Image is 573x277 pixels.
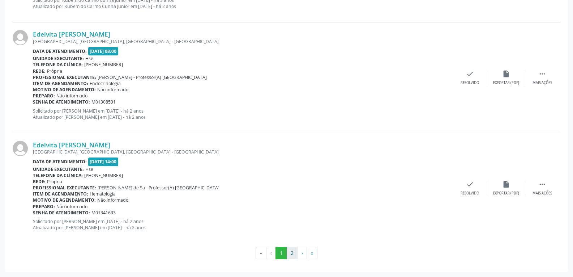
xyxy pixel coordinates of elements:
[33,62,83,68] b: Telefone da clínica:
[13,141,28,156] img: img
[56,203,87,210] span: Não informado
[533,191,552,196] div: Mais ações
[33,74,96,80] b: Profissional executante:
[33,179,46,185] b: Rede:
[47,68,62,74] span: Própria
[493,80,519,85] div: Exportar (PDF)
[33,55,84,62] b: Unidade executante:
[275,247,287,259] button: Go to page 1
[307,247,317,259] button: Go to last page
[13,30,28,45] img: img
[33,218,452,231] p: Solicitado por [PERSON_NAME] em [DATE] - há 2 anos Atualizado por [PERSON_NAME] em [DATE] - há 2 ...
[493,191,519,196] div: Exportar (PDF)
[466,70,474,78] i: check
[538,180,546,188] i: 
[33,99,90,105] b: Senha de atendimento:
[88,158,119,166] span: [DATE] 14:00
[98,74,207,80] span: [PERSON_NAME] - Professor(A) [GEOGRAPHIC_DATA]
[533,80,552,85] div: Mais ações
[466,180,474,188] i: check
[33,166,84,172] b: Unidade executante:
[502,180,510,188] i: insert_drive_file
[33,203,55,210] b: Preparo:
[97,197,128,203] span: Não informado
[84,62,123,68] span: [PHONE_NUMBER]
[90,191,116,197] span: Hematologia
[98,185,219,191] span: [PERSON_NAME] de Sa - Professor(A) [GEOGRAPHIC_DATA]
[297,247,307,259] button: Go to next page
[33,30,110,38] a: Edelvita [PERSON_NAME]
[33,191,88,197] b: Item de agendamento:
[33,141,110,149] a: Edelvita [PERSON_NAME]
[90,80,121,87] span: Endocrinologia
[56,93,87,99] span: Não informado
[13,247,560,259] ul: Pagination
[33,159,87,165] b: Data de atendimento:
[91,210,116,216] span: M01341633
[33,197,96,203] b: Motivo de agendamento:
[47,179,62,185] span: Própria
[286,247,298,259] button: Go to page 2
[33,80,88,87] b: Item de agendamento:
[461,80,479,85] div: Resolvido
[33,48,87,54] b: Data de atendimento:
[461,191,479,196] div: Resolvido
[33,108,452,120] p: Solicitado por [PERSON_NAME] em [DATE] - há 2 anos Atualizado por [PERSON_NAME] em [DATE] - há 2 ...
[33,185,96,191] b: Profissional executante:
[33,38,452,45] div: [GEOGRAPHIC_DATA], [GEOGRAPHIC_DATA], [GEOGRAPHIC_DATA] - [GEOGRAPHIC_DATA]
[85,55,93,62] span: Hse
[33,172,83,179] b: Telefone da clínica:
[84,172,123,179] span: [PHONE_NUMBER]
[538,70,546,78] i: 
[91,99,116,105] span: M01308531
[502,70,510,78] i: insert_drive_file
[85,166,93,172] span: Hse
[33,210,90,216] b: Senha de atendimento:
[88,47,119,55] span: [DATE] 08:00
[33,93,55,99] b: Preparo:
[33,149,452,155] div: [GEOGRAPHIC_DATA], [GEOGRAPHIC_DATA], [GEOGRAPHIC_DATA] - [GEOGRAPHIC_DATA]
[97,87,128,93] span: Não informado
[33,87,96,93] b: Motivo de agendamento:
[33,68,46,74] b: Rede:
